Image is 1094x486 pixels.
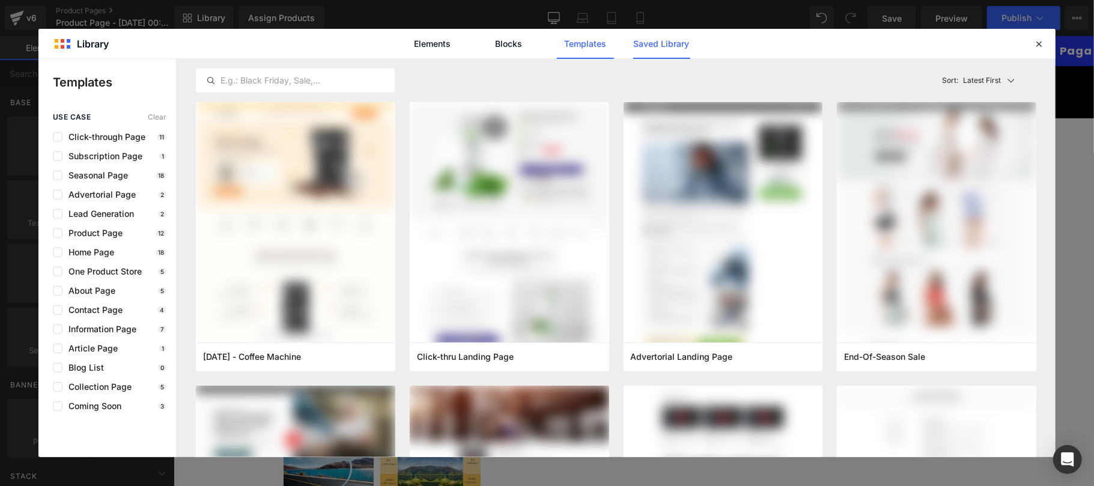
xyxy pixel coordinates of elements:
[159,345,166,352] p: 1
[196,73,394,88] input: E.g.: Black Friday, Sale,...
[415,10,520,20] p: Paga Al Recibir💖
[202,10,354,20] p: Descuentos Exclusivos 😎
[62,344,118,353] span: Article Page
[62,324,136,334] span: Information Page
[177,118,383,326] img: Lentes TR90
[203,351,301,362] span: Thanksgiving - Coffee Machine
[728,10,880,20] p: Descuentos Exclusivos 😎
[156,249,166,256] p: 18
[943,76,959,85] span: Sort:
[70,50,94,61] span: Inicio
[779,43,805,69] summary: Búsqueda
[62,363,104,372] span: Blog List
[176,336,236,396] img: Lentes TR90
[844,351,925,362] span: End-Of-Season Sale
[62,248,114,257] span: Home Page
[62,171,128,180] span: Seasonal Page
[108,50,150,61] span: Catálogo
[158,364,166,371] p: 0
[159,153,166,160] p: 1
[110,402,204,466] a: Lentes TR90
[62,305,123,315] span: Contact Page
[110,336,173,399] a: Lentes TR90
[156,172,166,179] p: 18
[158,191,166,198] p: 2
[417,351,514,362] span: Click-thru Landing Page
[110,336,169,396] img: Lentes TR90
[588,273,693,303] button: Add To Cart
[62,209,134,219] span: Lead Generation
[101,43,157,68] a: Catálogo
[158,383,166,390] p: 5
[158,326,166,333] p: 7
[158,268,166,275] p: 5
[157,43,215,68] a: Contacto
[62,190,136,199] span: Advertorial Page
[482,194,544,219] span: Default Title
[938,68,1037,93] button: Latest FirstSort:Latest First
[148,113,166,121] span: Clear
[606,281,675,295] span: Add To Cart
[156,229,166,237] p: 12
[158,402,166,410] p: 3
[158,210,166,217] p: 2
[62,267,142,276] span: One Product Store
[62,382,132,392] span: Collection Page
[469,229,812,243] label: Quantity
[157,306,166,314] p: 4
[176,336,240,399] a: Lentes TR90
[54,10,142,20] p: Envio Gratis 🚚
[296,336,362,399] a: Lentes TR90
[631,351,733,362] span: Advertorial Landing Page
[594,145,639,159] span: S/. 139.00
[62,286,115,296] span: About Page
[207,402,311,466] a: Lentes TR90
[62,43,101,68] a: Inicio
[557,29,614,59] a: Templates
[53,73,176,91] p: Templates
[1053,445,1082,474] div: Open Intercom Messenger
[53,113,91,121] span: use case
[243,336,293,399] a: Lentes TR90
[62,228,123,238] span: Product Page
[481,29,538,59] a: Blocks
[62,132,145,142] span: Click-through Page
[296,336,359,396] img: Lentes TR90
[207,402,308,462] img: Lentes TR90
[580,10,668,20] p: Envio Gratis 🚚
[645,144,687,161] span: S/. 99.00
[284,43,633,69] span: Nova Import [GEOGRAPHIC_DATA]
[62,151,142,161] span: Subscription Page
[243,336,289,396] img: Lentes TR90
[62,401,121,411] span: Coming Soon
[404,29,461,59] a: Elements
[279,42,637,70] a: Nova Import [GEOGRAPHIC_DATA]
[964,75,1001,86] p: Latest First
[601,124,680,139] a: Lentes TR90
[158,287,166,294] p: 5
[469,179,812,193] label: Title
[157,133,166,141] p: 11
[164,50,208,61] span: Contacto
[633,29,690,59] a: Saved Library
[110,402,200,462] img: Lentes TR90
